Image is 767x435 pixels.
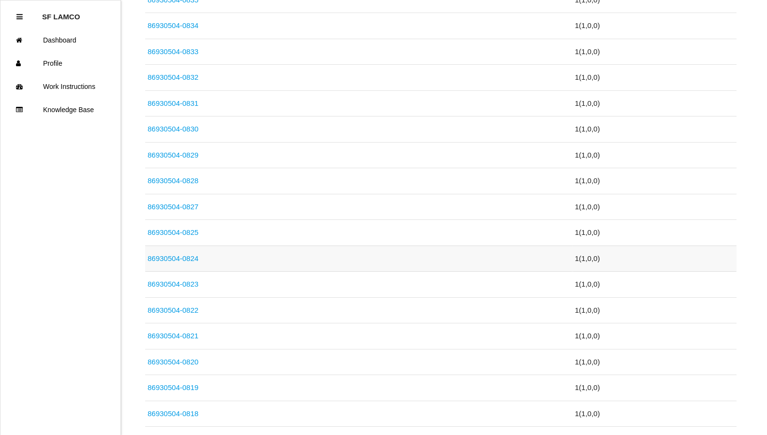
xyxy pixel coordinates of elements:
a: 86930504-0825 [148,228,198,236]
a: 86930504-0823 [148,280,198,288]
td: 1 ( 1 , 0 , 0 ) [572,246,737,272]
td: 1 ( 1 , 0 , 0 ) [572,323,737,349]
td: 1 ( 1 , 0 , 0 ) [572,297,737,323]
a: 86930504-0829 [148,151,198,159]
div: Close [16,5,23,29]
td: 1 ( 1 , 0 , 0 ) [572,116,737,143]
a: 86930504-0827 [148,203,198,211]
td: 1 ( 1 , 0 , 0 ) [572,272,737,298]
a: 86930504-0834 [148,21,198,29]
td: 1 ( 1 , 0 , 0 ) [572,401,737,427]
td: 1 ( 1 , 0 , 0 ) [572,349,737,375]
td: 1 ( 1 , 0 , 0 ) [572,168,737,194]
a: 86930504-0821 [148,332,198,340]
a: 86930504-0831 [148,99,198,107]
a: Work Instructions [0,75,120,98]
a: 86930504-0818 [148,409,198,418]
td: 1 ( 1 , 0 , 0 ) [572,375,737,401]
td: 1 ( 1 , 0 , 0 ) [572,65,737,91]
td: 1 ( 1 , 0 , 0 ) [572,220,737,246]
a: 86930504-0824 [148,254,198,262]
a: 86930504-0830 [148,125,198,133]
a: 86930504-0820 [148,358,198,366]
a: Knowledge Base [0,98,120,121]
td: 1 ( 1 , 0 , 0 ) [572,13,737,39]
a: Dashboard [0,29,120,52]
p: SF LAMCO [42,5,80,21]
a: 86930504-0828 [148,176,198,185]
td: 1 ( 1 , 0 , 0 ) [572,90,737,116]
a: Profile [0,52,120,75]
a: 86930504-0819 [148,383,198,391]
td: 1 ( 1 , 0 , 0 ) [572,39,737,65]
a: 86930504-0833 [148,47,198,56]
a: 86930504-0822 [148,306,198,314]
a: 86930504-0832 [148,73,198,81]
td: 1 ( 1 , 0 , 0 ) [572,142,737,168]
td: 1 ( 1 , 0 , 0 ) [572,194,737,220]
